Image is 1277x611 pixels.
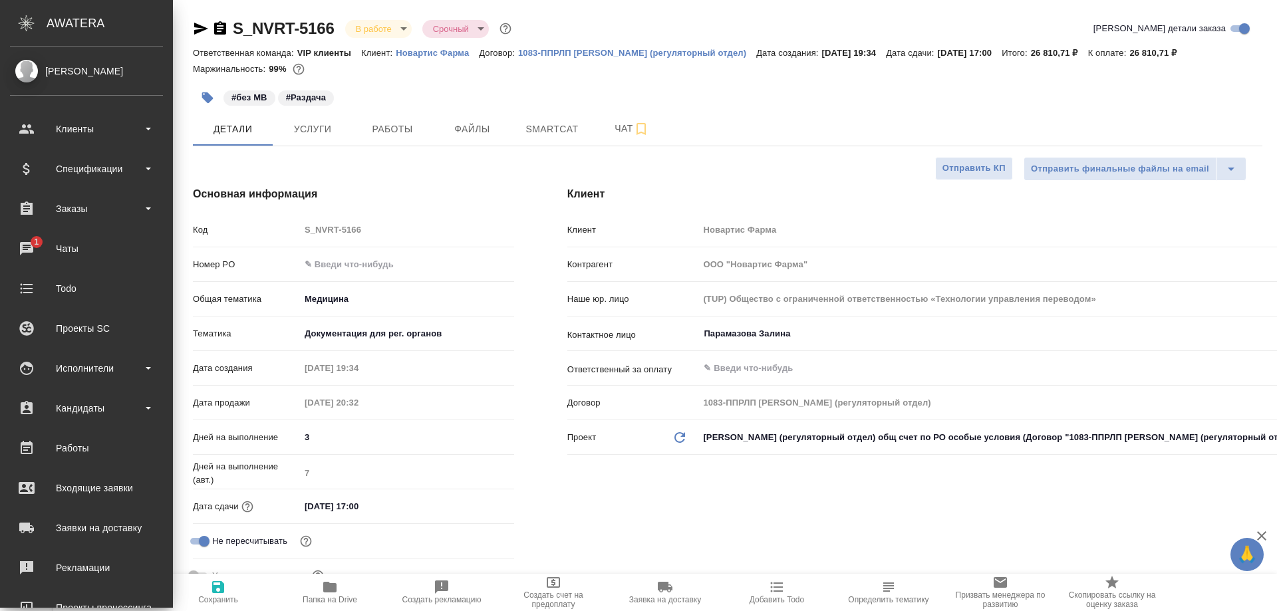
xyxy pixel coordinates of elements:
[300,255,514,274] input: ✎ Введи что-нибудь
[345,20,412,38] div: В работе
[10,239,163,259] div: Чаты
[633,121,649,137] svg: Подписаться
[440,121,504,138] span: Файлы
[396,47,479,58] a: Новартис Фарма
[10,64,163,78] div: [PERSON_NAME]
[750,595,804,604] span: Добавить Todo
[300,220,514,239] input: Пустое поле
[193,21,209,37] button: Скопировать ссылку для ЯМессенджера
[721,574,833,611] button: Добавить Todo
[300,497,416,516] input: ✎ Введи что-нибудь
[1236,541,1258,568] span: 🙏
[1002,48,1030,58] p: Итого:
[822,48,887,58] p: [DATE] 19:34
[520,121,584,138] span: Smartcat
[300,358,416,378] input: Пустое поле
[518,47,756,58] a: 1083-ППРЛП [PERSON_NAME] (регуляторный отдел)
[1031,48,1088,58] p: 26 810,71 ₽
[629,595,701,604] span: Заявка на доставку
[26,235,47,249] span: 1
[269,64,289,74] p: 99%
[422,20,489,38] div: В работе
[1031,162,1209,177] span: Отправить финальные файлы на email
[193,362,300,375] p: Дата создания
[1024,157,1216,181] button: Отправить финальные файлы на email
[935,157,1013,180] button: Отправить КП
[193,396,300,410] p: Дата продажи
[286,91,327,104] p: #Раздача
[201,121,265,138] span: Детали
[309,567,327,584] button: Выбери, если сб и вс нужно считать рабочими днями для выполнения заказа.
[10,478,163,498] div: Входящие заявки
[274,574,386,611] button: Папка на Drive
[297,533,315,550] button: Включи, если не хочешь, чтобы указанная дата сдачи изменилась после переставления заказа в 'Подтв...
[277,91,336,102] span: Раздача
[10,518,163,538] div: Заявки на доставку
[1088,48,1130,58] p: К оплате:
[3,431,170,465] a: Работы
[212,21,228,37] button: Скопировать ссылку
[429,23,473,35] button: Срочный
[3,511,170,545] a: Заявки на доставку
[386,574,497,611] button: Создать рекламацию
[944,574,1056,611] button: Призвать менеджера по развитию
[952,590,1048,609] span: Призвать менеджера по развитию
[193,64,269,74] p: Маржинальность:
[193,223,300,237] p: Код
[10,558,163,578] div: Рекламации
[1056,574,1168,611] button: Скопировать ссылку на оценку заказа
[300,288,514,310] div: Медицина
[833,574,944,611] button: Определить тематику
[567,293,699,306] p: Наше юр. лицо
[3,312,170,345] a: Проекты SC
[10,159,163,179] div: Спецификации
[1093,22,1226,35] span: [PERSON_NAME] детали заказа
[396,48,479,58] p: Новартис Фарма
[1064,590,1160,609] span: Скопировать ссылку на оценку заказа
[212,569,299,582] span: Учитывать выходные
[609,574,721,611] button: Заявка на доставку
[942,161,1006,176] span: Отправить КП
[10,199,163,219] div: Заказы
[567,363,699,376] p: Ответственный за оплату
[3,232,170,265] a: 1Чаты
[10,438,163,458] div: Работы
[567,223,699,237] p: Клиент
[198,595,238,604] span: Сохранить
[193,186,514,202] h4: Основная информация
[756,48,821,58] p: Дата создания:
[193,327,300,340] p: Тематика
[402,595,482,604] span: Создать рекламацию
[3,272,170,305] a: Todo
[297,48,361,58] p: VIP клиенты
[3,471,170,505] a: Входящие заявки
[300,322,514,345] div: Документация для рег. органов
[361,48,396,58] p: Клиент:
[233,19,335,37] a: S_NVRT-5166
[360,121,424,138] span: Работы
[300,428,514,447] input: ✎ Введи что-нибудь
[10,358,163,378] div: Исполнители
[300,393,416,412] input: Пустое поле
[193,431,300,444] p: Дней на выполнение
[3,551,170,584] a: Рекламации
[10,119,163,139] div: Клиенты
[231,91,267,104] p: #без МВ
[479,48,518,58] p: Договор:
[567,258,699,271] p: Контрагент
[193,258,300,271] p: Номер PO
[10,279,163,299] div: Todo
[212,535,287,548] span: Не пересчитывать
[162,574,274,611] button: Сохранить
[193,500,239,513] p: Дата сдачи
[848,595,928,604] span: Определить тематику
[193,48,297,58] p: Ответственная команда:
[505,590,601,609] span: Создать счет на предоплату
[303,595,357,604] span: Папка на Drive
[938,48,1002,58] p: [DATE] 17:00
[239,498,256,515] button: Если добавить услуги и заполнить их объемом, то дата рассчитается автоматически
[886,48,937,58] p: Дата сдачи:
[222,91,277,102] span: без МВ
[567,431,597,444] p: Проект
[193,293,300,306] p: Общая тематика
